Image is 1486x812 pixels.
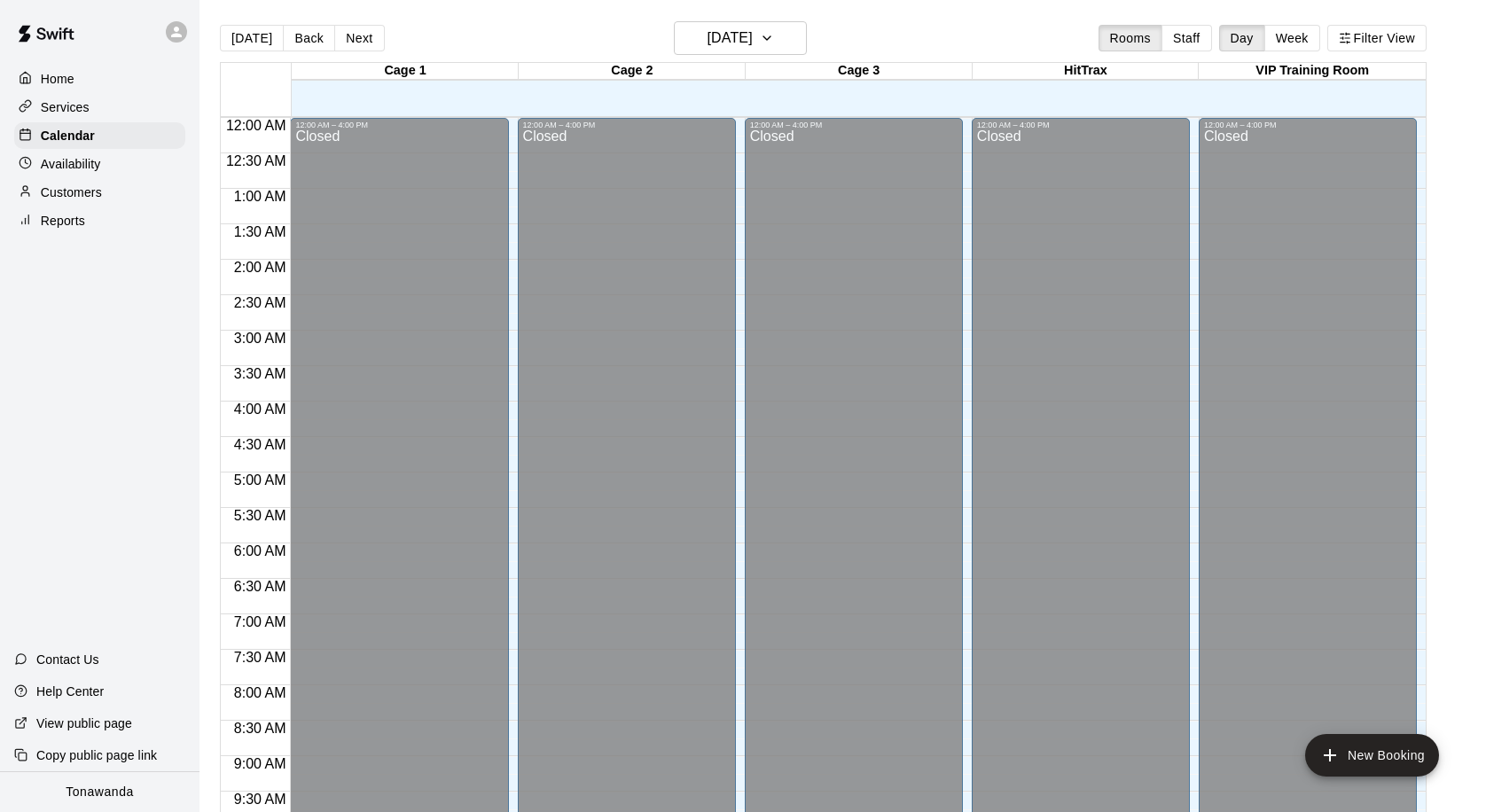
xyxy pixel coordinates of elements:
[295,121,503,129] div: 12:00 AM – 4:00 PM
[230,224,291,239] span: 1:30 AM
[14,122,185,149] a: Calendar
[707,26,752,51] h6: [DATE]
[41,98,90,116] p: Services
[1099,25,1162,51] button: Rooms
[220,25,284,51] button: [DATE]
[41,183,102,201] p: Customers
[222,153,291,168] span: 12:30 AM
[230,260,291,275] span: 2:00 AM
[230,331,291,346] span: 3:00 AM
[1199,63,1426,80] div: VIP Training Room
[519,63,746,80] div: Cage 2
[230,756,291,771] span: 9:00 AM
[230,685,291,700] span: 8:00 AM
[230,543,291,558] span: 6:00 AM
[41,155,101,173] p: Availability
[1204,121,1412,129] div: 12:00 AM – 4:00 PM
[1305,734,1439,777] button: add
[36,714,132,732] p: View public page
[334,25,384,51] button: Next
[1327,25,1427,51] button: Filter View
[750,121,958,129] div: 12:00 AM – 4:00 PM
[977,121,1185,129] div: 12:00 AM – 4:00 PM
[230,437,291,452] span: 4:30 AM
[1161,25,1212,51] button: Staff
[230,650,291,665] span: 7:30 AM
[1264,25,1320,51] button: Week
[14,151,185,177] a: Availability
[36,651,99,668] p: Contact Us
[230,614,291,629] span: 7:00 AM
[14,94,185,121] a: Services
[36,746,157,764] p: Copy public page link
[973,63,1200,80] div: HitTrax
[523,121,731,129] div: 12:00 AM – 4:00 PM
[230,366,291,381] span: 3:30 AM
[230,472,291,488] span: 5:00 AM
[41,70,74,88] p: Home
[230,792,291,807] span: 9:30 AM
[674,21,807,55] button: [DATE]
[230,721,291,736] span: 8:30 AM
[230,189,291,204] span: 1:00 AM
[1219,25,1265,51] button: Day
[230,508,291,523] span: 5:30 AM
[230,295,291,310] span: 2:30 AM
[14,66,185,92] a: Home
[230,579,291,594] span: 6:30 AM
[222,118,291,133] span: 12:00 AM
[746,63,973,80] div: Cage 3
[283,25,335,51] button: Back
[36,683,104,700] p: Help Center
[41,212,85,230] p: Reports
[66,783,134,801] p: Tonawanda
[14,207,185,234] a: Reports
[14,179,185,206] a: Customers
[41,127,95,144] p: Calendar
[292,63,519,80] div: Cage 1
[230,402,291,417] span: 4:00 AM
